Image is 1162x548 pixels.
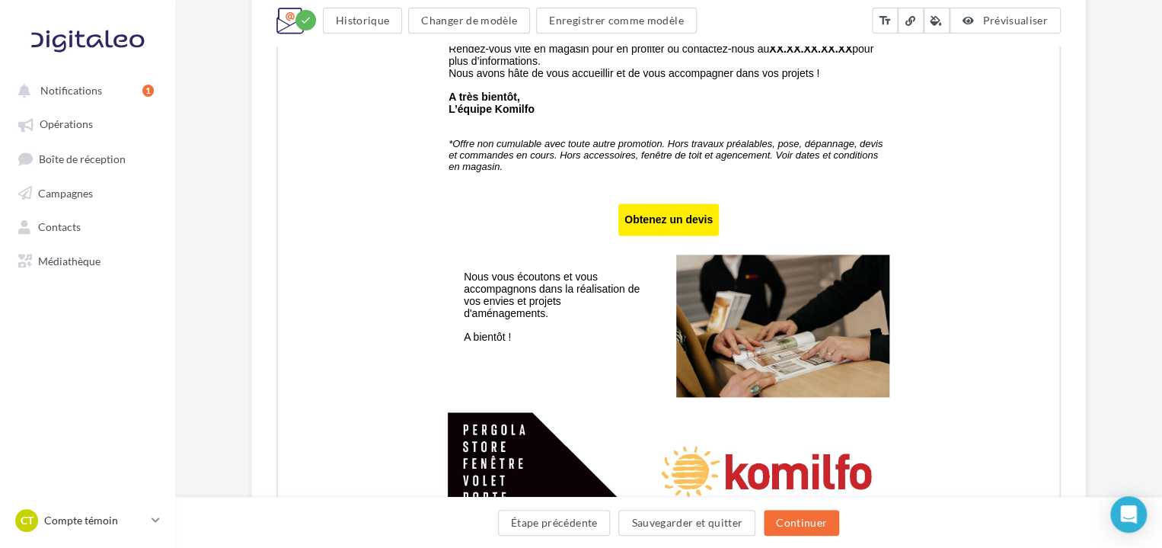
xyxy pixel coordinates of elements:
[295,39,486,115] img: Design_sans_titre_40.png
[171,513,581,537] span: 👉 Du , bénéficiez de jusqu'à .
[878,13,892,28] i: text_fields
[9,178,166,206] a: Campagnes
[171,489,592,502] span: Toute l’équipe est à vos côtés pour vos projets d’aménagement en cette saison hivernale.
[171,513,581,537] strong: -20 % de remise sur une sélection de produits
[44,513,145,528] p: Compte témoin
[21,513,34,528] span: Ct
[295,10,316,30] div: Modifications enregistrées
[9,212,166,239] a: Contacts
[764,510,839,536] button: Continuer
[40,84,102,97] span: Notifications
[449,11,490,23] a: Cliquez-ici
[9,144,166,172] a: Boîte de réception
[618,510,755,536] button: Sauvegarder et quitter
[9,110,166,137] a: Opérations
[171,466,391,478] span: ❄️Profitez d'un hiver chaleureux avec Komilfo.
[291,12,449,23] span: L'email ne s'affiche pas correctement ?
[449,12,490,23] u: Cliquez-ici
[536,8,696,34] button: Enregistrer comme modèle
[142,85,154,97] div: 1
[872,8,898,34] button: text_fields
[170,130,611,426] img: -20% sur une sélection de produits chez Komilfo !
[323,8,403,34] button: Historique
[38,186,93,199] span: Campagnes
[498,510,611,536] button: Étape précédente
[408,8,530,34] button: Changer de modèle
[9,246,166,274] a: Médiathèque
[200,513,289,525] strong: [DATE] au [DATE]
[300,14,311,26] i: check
[38,220,81,233] span: Contacts
[982,14,1048,27] span: Prévisualiser
[39,152,126,165] span: Boîte de réception
[38,254,101,267] span: Médiathèque
[9,76,160,104] button: Notifications 1
[171,442,262,454] span: Madame, Monsieur
[1110,496,1147,533] div: Open Intercom Messenger
[12,506,163,535] a: Ct Compte témoin
[40,118,93,131] span: Opérations
[950,8,1061,34] button: Prévisualiser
